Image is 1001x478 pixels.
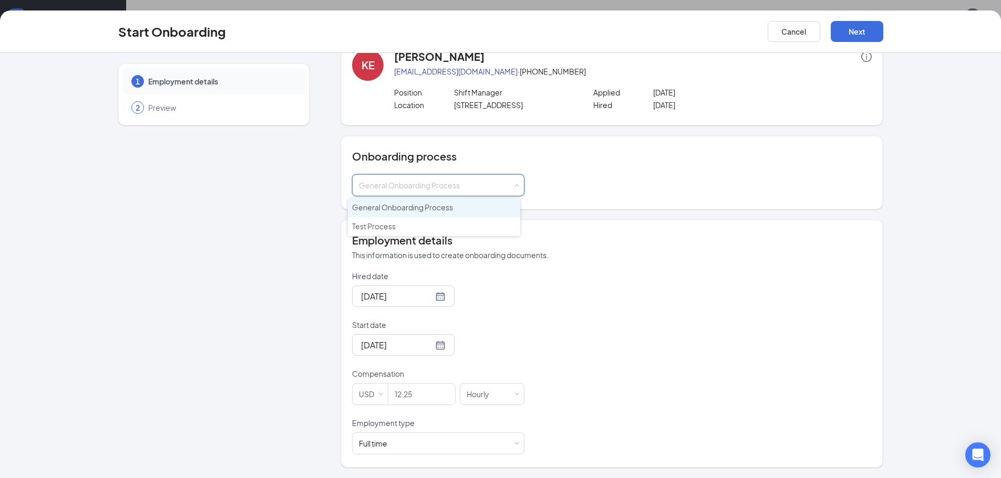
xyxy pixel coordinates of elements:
[352,221,396,231] span: Test Process
[394,100,454,110] p: Location
[352,250,872,260] p: This information is used to create onboarding documents.
[394,49,484,64] h4: [PERSON_NAME]
[388,384,455,405] input: Amount
[359,438,395,449] div: [object Object]
[136,76,140,87] span: 1
[454,87,573,98] p: Shift Manager
[454,100,573,110] p: [STREET_ADDRESS]
[359,438,387,449] div: Full time
[831,21,883,42] button: Next
[861,51,872,62] span: info-circle
[359,384,381,405] div: USD
[352,368,524,379] p: Compensation
[352,320,524,330] p: Start date
[362,58,375,72] div: KE
[136,102,140,113] span: 2
[118,23,226,40] h3: Start Onboarding
[394,67,518,76] a: [EMAIL_ADDRESS][DOMAIN_NAME]
[352,233,872,248] h4: Employment details
[361,338,433,352] input: Sep 22, 2025
[593,87,653,98] p: Applied
[653,100,772,110] p: [DATE]
[148,76,294,87] span: Employment details
[768,21,820,42] button: Cancel
[653,87,772,98] p: [DATE]
[965,442,990,468] div: Open Intercom Messenger
[148,102,294,113] span: Preview
[394,66,872,77] p: · [PHONE_NUMBER]
[352,418,524,428] p: Employment type
[467,384,497,405] div: Hourly
[394,87,454,98] p: Position
[593,100,653,110] p: Hired
[352,149,872,164] h4: Onboarding process
[352,203,453,212] span: General Onboarding Process
[361,290,433,303] input: Sep 15, 2025
[352,271,524,281] p: Hired date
